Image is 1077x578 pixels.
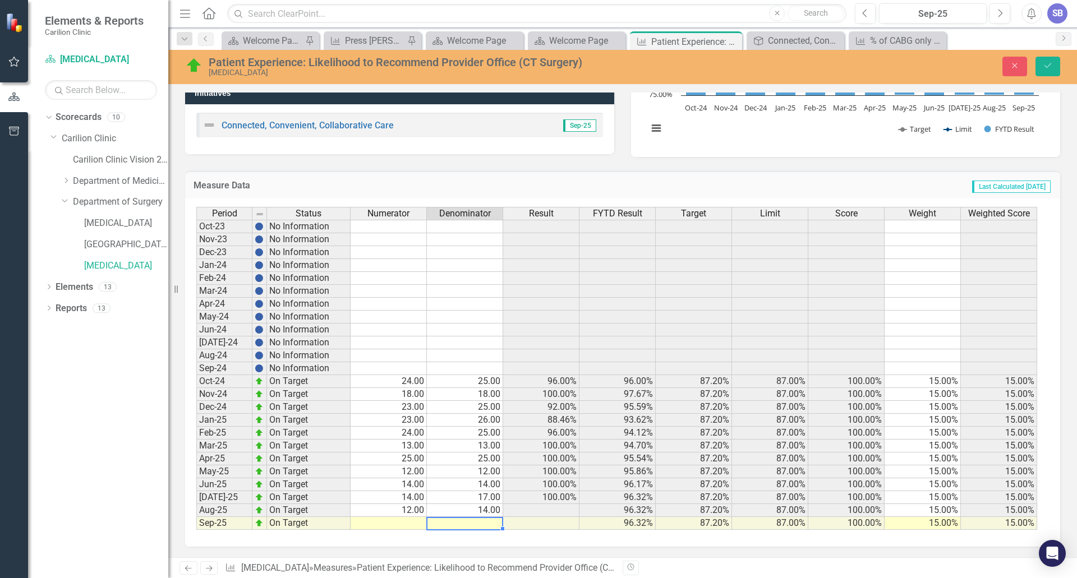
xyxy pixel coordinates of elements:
[1039,540,1066,567] div: Open Intercom Messenger
[255,338,264,347] img: BgCOk07PiH71IgAAAABJRU5ErkJggg==
[196,517,252,530] td: Sep-25
[503,465,579,478] td: 100.00%
[427,401,503,414] td: 25.00
[656,401,732,414] td: 87.20%
[427,504,503,517] td: 14.00
[579,440,656,452] td: 94.70%
[255,351,264,360] img: BgCOk07PiH71IgAAAABJRU5ErkJggg==
[209,68,676,77] div: [MEDICAL_DATA]
[255,519,264,528] img: zOikAAAAAElFTkSuQmCC
[656,465,732,478] td: 87.20%
[99,282,117,292] div: 13
[6,13,25,33] img: ClearPoint Strategy
[267,336,351,349] td: No Information
[196,375,252,388] td: Oct-24
[196,414,252,427] td: Jan-25
[73,175,168,188] a: Department of Medicine
[427,414,503,427] td: 26.00
[351,452,427,465] td: 25.00
[267,259,351,272] td: No Information
[579,478,656,491] td: 96.17%
[1012,103,1035,113] text: Sep-25
[732,491,808,504] td: 87.00%
[222,120,394,131] a: Connected, Convenient, Collaborative Care
[503,478,579,491] td: 100.00%
[267,375,351,388] td: On Target
[961,427,1037,440] td: 15.00%
[732,517,808,530] td: 87.00%
[73,154,168,167] a: Carilion Clinic Vision 2025 Scorecard
[744,103,767,113] text: Dec-24
[656,504,732,517] td: 87.20%
[255,467,264,476] img: zOikAAAAAElFTkSuQmCC
[267,465,351,478] td: On Target
[883,7,983,21] div: Sep-25
[885,452,961,465] td: 15.00%
[84,238,168,251] a: [GEOGRAPHIC_DATA]
[224,34,302,48] a: Welcome Page
[267,311,351,323] td: No Information
[879,3,987,24] button: Sep-25
[267,504,351,517] td: On Target
[944,124,972,134] button: Show Limit
[852,34,943,48] a: % of CABG only surgical cases (performed by CT Surgery) readmitted within 30d of DC
[196,465,252,478] td: May-25
[808,388,885,401] td: 100.00%
[351,440,427,452] td: 13.00
[804,8,828,17] span: Search
[255,403,264,411] img: zOikAAAAAElFTkSuQmCC
[255,441,264,450] img: zOikAAAAAElFTkSuQmCC
[196,362,252,375] td: Sep-24
[656,388,732,401] td: 87.20%
[808,465,885,478] td: 100.00%
[351,504,427,517] td: 12.00
[503,440,579,452] td: 100.00%
[93,303,111,313] div: 13
[225,562,614,575] div: » »
[892,103,917,113] text: May-25
[196,452,252,465] td: Apr-25
[961,414,1037,427] td: 15.00%
[427,465,503,478] td: 12.00
[255,493,264,502] img: zOikAAAAAElFTkSuQmCC
[267,285,351,298] td: No Information
[656,375,732,388] td: 87.20%
[196,478,252,491] td: Jun-25
[503,401,579,414] td: 92.00%
[267,401,351,414] td: On Target
[961,452,1037,465] td: 15.00%
[503,375,579,388] td: 96.00%
[885,375,961,388] td: 15.00%
[656,478,732,491] td: 87.20%
[808,452,885,465] td: 100.00%
[196,298,252,311] td: Apr-24
[351,427,427,440] td: 24.00
[732,375,808,388] td: 87.00%
[961,440,1037,452] td: 15.00%
[267,272,351,285] td: No Information
[656,440,732,452] td: 87.20%
[196,246,252,259] td: Dec-23
[961,388,1037,401] td: 15.00%
[196,491,252,504] td: [DATE]-25
[899,124,932,134] button: Show Target
[972,181,1051,193] span: Last Calculated [DATE]
[1047,3,1067,24] button: SB
[503,388,579,401] td: 100.00%
[427,440,503,452] td: 13.00
[579,388,656,401] td: 97.67%
[196,388,252,401] td: Nov-24
[326,34,404,48] a: Press [PERSON_NAME]: Friendliness & courtesy of care provider
[314,562,352,573] a: Measures
[503,414,579,427] td: 88.46%
[267,323,351,336] td: No Information
[351,388,427,401] td: 18.00
[732,414,808,427] td: 87.00%
[579,375,656,388] td: 96.00%
[351,465,427,478] td: 12.00
[885,465,961,478] td: 15.00%
[255,364,264,373] img: BgCOk07PiH71IgAAAABJRU5ErkJggg==
[196,285,252,298] td: Mar-24
[808,375,885,388] td: 100.00%
[732,388,808,401] td: 87.00%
